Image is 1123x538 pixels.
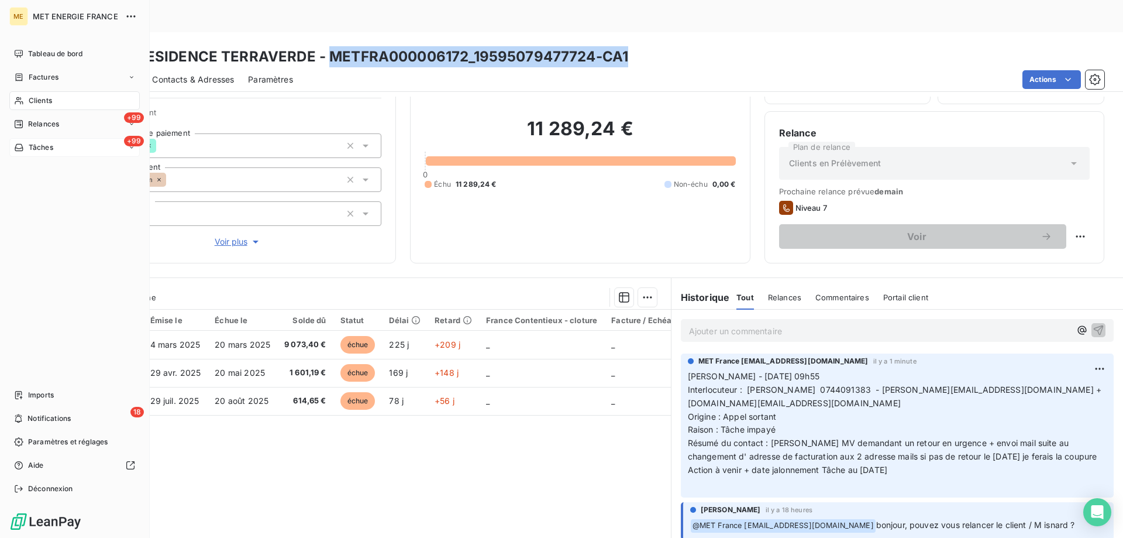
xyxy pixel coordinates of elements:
div: Délai [389,316,421,325]
span: échue [340,364,376,382]
span: demain [874,187,903,196]
span: 4 mars 2025 [150,340,201,349]
span: Imports [28,390,54,400]
div: Émise le [150,316,201,325]
span: Action à venir + date jalonnement Tâche au [DATE] [688,465,887,475]
span: Voir plus [215,236,261,248]
span: 225 j [389,340,409,349]
a: Aide [9,456,140,475]
button: Voir [779,224,1066,249]
span: Paramètres et réglages [28,437,108,447]
span: il y a 1 minute [873,358,917,365]
span: Niveau 7 [795,203,827,213]
span: Voir [793,232,1041,241]
div: Open Intercom Messenger [1083,498,1111,526]
span: Clients en Prélèvement [789,157,881,169]
span: 78 j [389,396,404,406]
span: 20 mars 2025 [215,340,270,349]
h6: Historique [671,290,730,304]
span: Résumé du contact : [PERSON_NAME] MV demandant un retour en urgence + envoi mail suite au changem... [688,438,1097,461]
span: _ [486,396,490,406]
span: bonjour, pouvez vous relancer le client / M isnard ? [876,520,1075,530]
span: _ [611,340,615,349]
span: 9 073,40 € [284,339,326,351]
span: Tableau de bord [28,49,82,59]
img: Logo LeanPay [9,512,82,531]
span: 20 mai 2025 [215,368,265,378]
div: Facture / Echéancier [611,316,691,325]
span: Déconnexion [28,484,73,494]
span: _ [611,396,615,406]
span: 11 289,24 € [456,179,497,190]
span: _ [486,340,490,349]
span: 29 juil. 2025 [150,396,199,406]
h2: 11 289,24 € [425,117,735,152]
input: Ajouter une valeur [166,174,175,185]
span: Relances [28,119,59,129]
span: échue [340,392,376,410]
span: Factures [29,72,58,83]
span: Aide [28,460,44,471]
span: [PERSON_NAME] [701,505,761,515]
span: [PERSON_NAME] - [DATE] 09h55 [688,371,819,381]
span: Non-échu [674,179,708,190]
span: Tâches [29,142,53,153]
span: Clients [29,95,52,106]
span: +148 j [435,368,459,378]
span: Origine : Appel sortant [688,412,776,422]
span: _ [611,368,615,378]
span: Propriétés Client [94,108,381,124]
span: il y a 18 heures [766,506,812,513]
span: 614,65 € [284,395,326,407]
span: 0 [423,170,428,179]
span: 29 avr. 2025 [150,368,201,378]
span: 18 [130,407,144,417]
span: Interlocuteur : [PERSON_NAME] 0744091383 - [PERSON_NAME][EMAIL_ADDRESS][DOMAIN_NAME] + [DOMAIN_NA... [688,385,1104,408]
span: Échu [434,179,451,190]
button: Actions [1022,70,1081,89]
div: France Contentieux - cloture [486,316,597,325]
div: Échue le [215,316,270,325]
span: Notifications [27,413,71,424]
span: Tout [736,293,754,302]
span: 169 j [389,368,408,378]
span: MET France [EMAIL_ADDRESS][DOMAIN_NAME] [698,356,869,366]
div: Solde dû [284,316,326,325]
span: Paramètres [248,74,293,85]
span: Raison : Tâche impayé [688,424,776,434]
span: échue [340,336,376,354]
input: Ajouter une valeur [156,141,166,151]
span: Prochaine relance prévue [779,187,1090,196]
span: @ MET France [EMAIL_ADDRESS][DOMAIN_NAME] [691,519,876,533]
span: +56 j [435,396,454,406]
span: Relances [768,293,801,302]
span: +209 j [435,340,460,349]
span: Portail client [883,293,928,302]
span: +99 [124,112,144,123]
button: Voir plus [94,235,381,248]
div: Statut [340,316,376,325]
span: Commentaires [815,293,869,302]
div: Retard [435,316,472,325]
span: +99 [124,136,144,146]
h3: SDC RESIDENCE TERRAVERDE - METFRA000006172_19595079477724-CA1 [103,46,628,67]
h6: Relance [779,126,1090,140]
span: 20 août 2025 [215,396,268,406]
span: Contacts & Adresses [152,74,234,85]
span: _ [486,368,490,378]
span: 1 601,19 € [284,367,326,379]
span: 0,00 € [712,179,736,190]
